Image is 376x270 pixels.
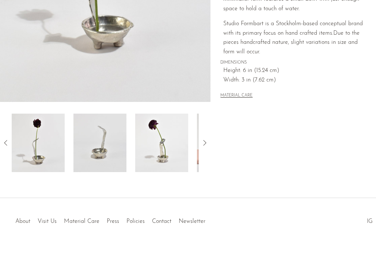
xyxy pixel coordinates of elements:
[107,218,119,224] a: Press
[135,114,188,172] img: Favorite Vase
[15,218,30,224] a: About
[220,93,252,99] button: MATERIAL CARE
[367,218,373,224] a: IG
[12,213,209,227] ul: Quick links
[12,114,65,172] img: Favorite Vase
[197,114,250,172] img: Favorite Vase
[223,19,364,57] p: Due to the pieces handcrafted nature, slight variations in size and form will occur.
[73,114,126,172] img: Favorite Vase
[223,76,364,85] span: Width: 3 in (7.62 cm)
[126,218,145,224] a: Policies
[220,60,364,66] span: DIMENSIONS
[223,66,364,76] span: Height: 6 in (15.24 cm)
[223,21,363,36] span: Studio Formbart is a Stockholm-based conceptual brand with its primary focus on hand crafted items.
[38,218,57,224] a: Visit Us
[64,218,99,224] a: Material Care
